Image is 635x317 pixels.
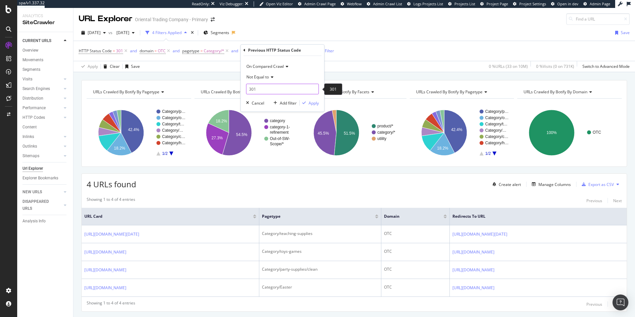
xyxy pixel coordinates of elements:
[22,143,62,150] a: Outlinks
[613,197,622,204] button: Next
[248,47,301,53] div: Previous HTTP Status Code
[22,189,42,196] div: NEW URLS
[270,136,290,141] text: Out-of-SW-
[266,1,293,6] span: Open Viz Editor
[415,87,508,97] h4: URLs Crawled By Botify By pagetype
[22,124,68,131] a: Content
[452,267,494,273] a: [URL][DOMAIN_NAME]
[116,46,123,56] span: 301
[84,267,126,273] a: [URL][DOMAIN_NAME]
[513,1,546,7] a: Project Settings
[586,197,602,204] button: Previous
[302,104,406,161] svg: A chart.
[88,64,98,69] div: Apply
[22,114,45,121] div: HTTP Codes
[317,48,334,54] div: Add Filter
[613,294,628,310] div: Open Intercom Messenger
[485,128,506,133] text: Category/…
[22,218,68,225] a: Analysis Info
[252,100,264,106] div: Cancel
[92,87,185,97] h4: URLs Crawled By Botify By pagetype
[489,64,528,69] div: 0 % URLs ( 33 on 10M )
[384,231,447,237] div: OTC
[22,66,40,73] div: Segments
[262,231,378,237] div: Category/teaching-supplies
[220,1,243,7] div: Viz Debugger:
[547,130,557,135] text: 100%
[536,64,574,69] div: 0 % Visits ( 0 on 731K )
[384,284,447,290] div: OTC
[416,89,483,95] span: URLs Crawled By Botify By pagetype
[216,119,227,123] text: 18.2%
[204,46,224,56] span: Category/*
[344,131,355,136] text: 51.5%
[22,175,58,182] div: Explorer Bookmarks
[347,1,362,6] span: Webflow
[22,153,39,159] div: Sitemaps
[318,131,329,136] text: 45.5%
[529,180,571,188] button: Manage Columns
[194,104,299,161] svg: A chart.
[22,76,32,83] div: Visits
[341,1,362,7] a: Webflow
[485,122,507,126] text: Category/t…
[211,30,229,35] span: Segments
[262,213,365,219] span: pagetype
[452,249,494,255] a: [URL][DOMAIN_NAME]
[377,136,386,141] text: utility
[454,1,475,6] span: Projects List
[259,1,293,7] a: Open Viz Editor
[437,146,448,151] text: 18.2%
[79,61,98,72] button: Apply
[384,213,434,219] span: domain
[384,266,447,272] div: OTC
[22,95,43,102] div: Distribution
[236,132,247,137] text: 54.5%
[22,198,62,212] a: DISAPPEARED URLS
[84,249,126,255] a: [URL][DOMAIN_NAME]
[140,48,153,54] span: domain
[270,142,284,146] text: Scope/*
[485,151,491,156] text: 1/2
[143,27,190,38] button: 4 Filters Applied
[522,87,616,97] h4: URLs Crawled By Botify By domain
[162,141,186,145] text: Category/h…
[22,124,37,131] div: Content
[270,118,285,123] text: category
[158,46,166,56] span: OTC
[22,57,68,64] a: Movements
[152,30,182,35] div: 4 Filters Applied
[373,1,402,6] span: Admin Crawl List
[114,146,125,151] text: 18.2%
[231,48,238,54] div: and
[485,141,509,145] text: Category/h…
[22,189,62,196] a: NEW URLS
[182,48,199,54] span: pagetype
[22,76,62,83] a: Visits
[270,130,289,135] text: refinement
[377,130,395,135] text: category/*
[22,19,68,26] div: SiteCrawler
[246,64,284,69] span: On Compared Crawl
[192,1,210,7] div: ReadOnly:
[88,30,101,35] span: 2025 Jul. 25th
[586,301,602,307] div: Previous
[582,64,630,69] div: Switch to Advanced Mode
[262,266,378,272] div: Category/party-supplies/clean
[162,151,168,156] text: 1/2
[211,17,215,22] div: arrow-right-arrow-left
[162,122,184,126] text: Category/t…
[407,1,443,7] a: Logs Projects List
[110,64,120,69] div: Clear
[22,153,62,159] a: Sitemaps
[130,48,137,54] button: and
[173,48,180,54] button: and
[79,27,108,38] button: [DATE]
[451,127,462,132] text: 42.4%
[22,198,56,212] div: DISAPPEARED URLS
[87,179,136,190] span: 4 URLs found
[87,104,191,161] svg: A chart.
[271,100,297,106] button: Add filter
[22,47,68,54] a: Overview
